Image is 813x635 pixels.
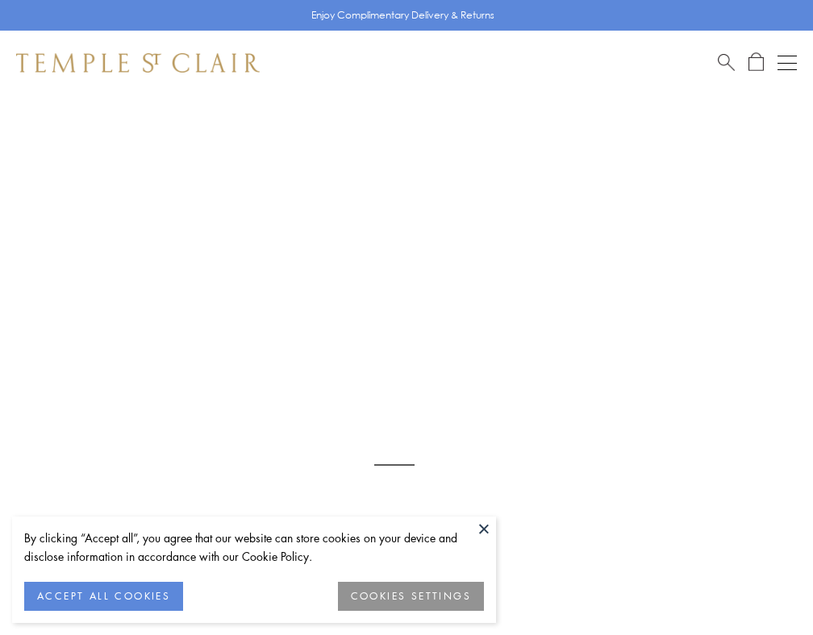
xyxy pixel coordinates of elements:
div: By clicking “Accept all”, you agree that our website can store cookies on your device and disclos... [24,529,484,566]
p: Enjoy Complimentary Delivery & Returns [311,7,494,23]
button: COOKIES SETTINGS [338,582,484,611]
a: Search [718,52,735,73]
button: ACCEPT ALL COOKIES [24,582,183,611]
button: Open navigation [778,53,797,73]
a: Open Shopping Bag [748,52,764,73]
img: Temple St. Clair [16,53,260,73]
iframe: Gorgias live chat messenger [732,559,797,619]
